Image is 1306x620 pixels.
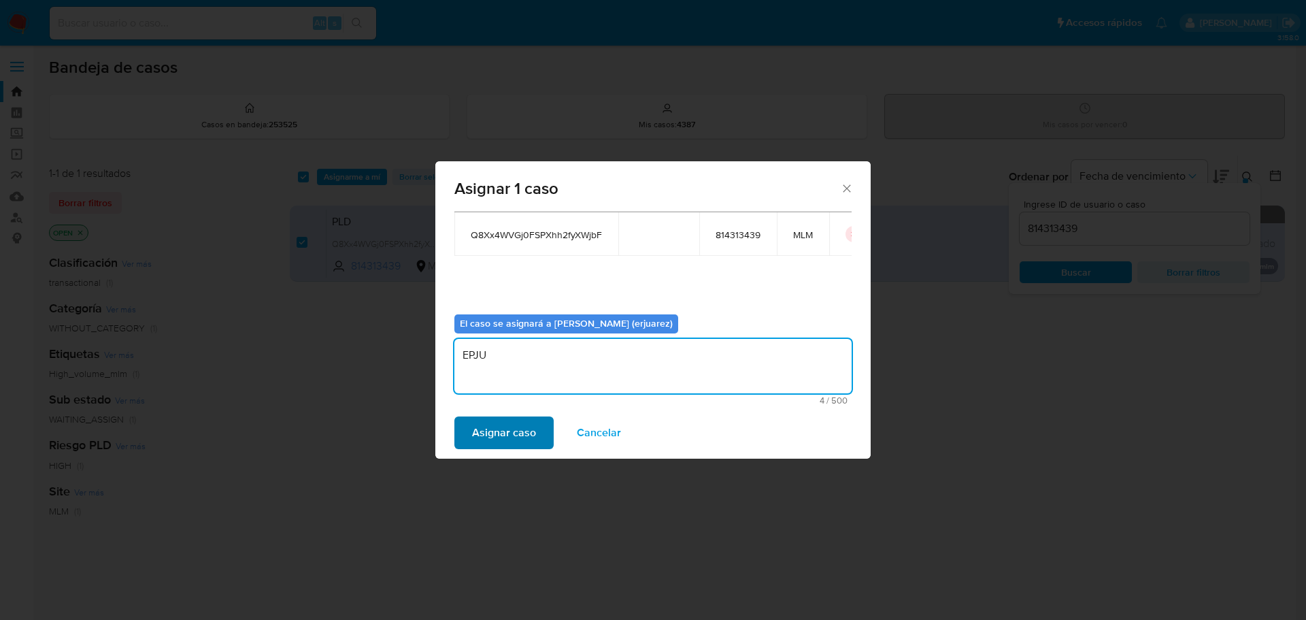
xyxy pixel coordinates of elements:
button: Cerrar ventana [840,182,852,194]
b: El caso se asignará a [PERSON_NAME] (erjuarez) [460,316,673,330]
div: assign-modal [435,161,871,459]
span: Máximo 500 caracteres [458,396,848,405]
button: icon-button [845,226,862,242]
span: Asignar caso [472,418,536,448]
span: 814313439 [716,229,760,241]
span: Asignar 1 caso [454,180,840,197]
button: Cancelar [559,417,639,449]
span: Cancelar [577,418,621,448]
span: Q8Xx4WVGj0FSPXhh2fyXWjbF [471,229,602,241]
span: MLM [793,229,813,241]
textarea: EPJU [454,339,852,393]
button: Asignar caso [454,417,554,449]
